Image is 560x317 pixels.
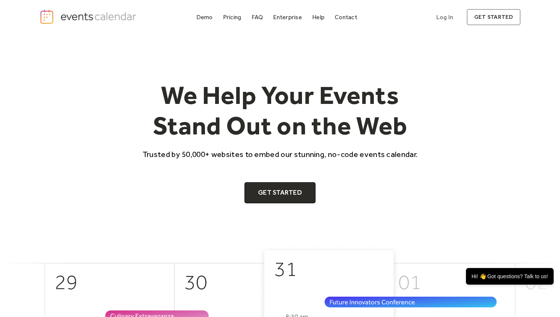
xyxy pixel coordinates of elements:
[332,12,360,22] a: Contact
[223,15,241,19] div: Pricing
[136,80,425,141] h1: We Help Your Events Stand Out on the Web
[136,149,425,160] p: Trusted by 50,000+ websites to embed our stunning, no-code events calendar.
[193,12,216,22] a: Demo
[312,15,325,19] div: Help
[309,12,328,22] a: Help
[467,9,521,25] a: get started
[429,9,461,25] a: Log In
[249,12,266,22] a: FAQ
[252,15,263,19] div: FAQ
[196,15,213,19] div: Demo
[39,9,139,24] a: home
[335,15,357,19] div: Contact
[220,12,244,22] a: Pricing
[270,12,305,22] a: Enterprise
[244,182,316,203] a: Get Started
[273,15,302,19] div: Enterprise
